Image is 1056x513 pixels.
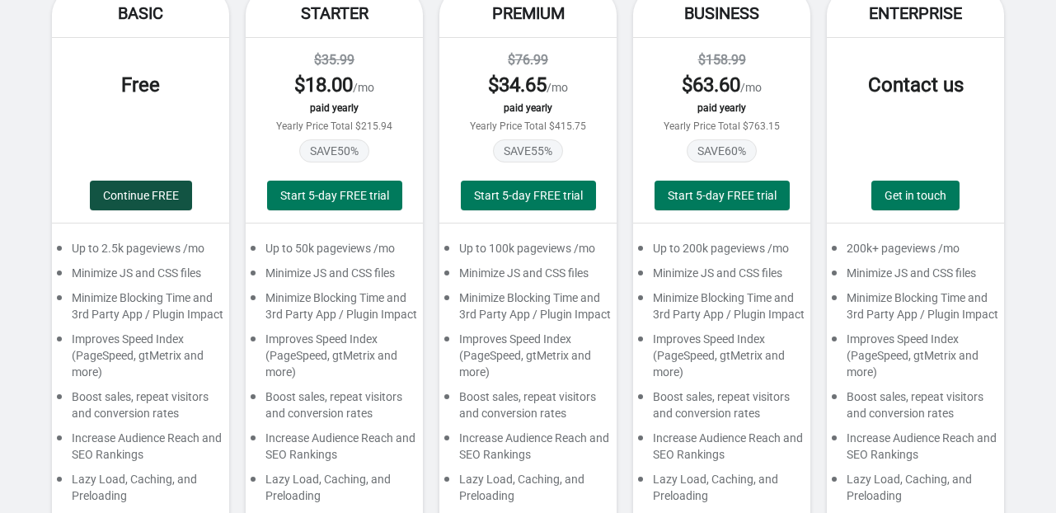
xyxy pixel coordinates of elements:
button: Start 5-day FREE trial [267,181,402,210]
div: Yearly Price Total $763.15 [650,120,794,132]
div: Increase Audience Reach and SEO Rankings [52,430,229,471]
div: Minimize JS and CSS files [246,265,423,289]
div: Boost sales, repeat visitors and conversion rates [827,388,1004,430]
div: 200k+ pageviews /mo [827,240,1004,265]
div: Boost sales, repeat visitors and conversion rates [439,388,617,430]
div: Minimize Blocking Time and 3rd Party App / Plugin Impact [633,289,810,331]
div: Yearly Price Total $415.75 [456,120,600,132]
div: Minimize Blocking Time and 3rd Party App / Plugin Impact [52,289,229,331]
span: Start 5-day FREE trial [668,189,777,202]
div: Lazy Load, Caching, and Preloading [827,471,1004,512]
div: Minimize Blocking Time and 3rd Party App / Plugin Impact [246,289,423,331]
button: Continue FREE [90,181,192,210]
button: Start 5-day FREE trial [461,181,596,210]
div: paid yearly [456,102,600,114]
div: Improves Speed Index (PageSpeed, gtMetrix and more) [246,331,423,388]
div: Lazy Load, Caching, and Preloading [246,471,423,512]
div: Improves Speed Index (PageSpeed, gtMetrix and more) [52,331,229,388]
div: Up to 100k pageviews /mo [439,240,617,265]
div: Minimize JS and CSS files [52,265,229,289]
span: $ 63.60 [682,73,740,96]
span: SAVE 55 % [493,139,563,162]
span: Start 5-day FREE trial [280,189,389,202]
div: Boost sales, repeat visitors and conversion rates [246,388,423,430]
div: Minimize JS and CSS files [633,265,810,289]
span: SAVE 50 % [299,139,369,162]
span: $ 18.00 [294,73,353,96]
span: $ 34.65 [488,73,547,96]
div: Increase Audience Reach and SEO Rankings [827,430,1004,471]
div: $35.99 [262,50,406,70]
span: SAVE 60 % [687,139,757,162]
span: Contact us [868,73,964,96]
div: Minimize Blocking Time and 3rd Party App / Plugin Impact [827,289,1004,331]
span: Continue FREE [103,189,179,202]
div: $76.99 [456,50,600,70]
span: Get in touch [885,189,946,202]
span: Free [121,73,160,96]
span: Start 5-day FREE trial [474,189,583,202]
div: Lazy Load, Caching, and Preloading [633,471,810,512]
div: Boost sales, repeat visitors and conversion rates [633,388,810,430]
div: Minimize Blocking Time and 3rd Party App / Plugin Impact [439,289,617,331]
div: Up to 200k pageviews /mo [633,240,810,265]
div: /mo [262,72,406,98]
div: Up to 2.5k pageviews /mo [52,240,229,265]
a: Get in touch [871,181,960,210]
div: /mo [650,72,794,98]
div: Up to 50k pageviews /mo [246,240,423,265]
div: Improves Speed Index (PageSpeed, gtMetrix and more) [827,331,1004,388]
button: Start 5-day FREE trial [655,181,790,210]
div: Boost sales, repeat visitors and conversion rates [52,388,229,430]
div: paid yearly [262,102,406,114]
div: Minimize JS and CSS files [827,265,1004,289]
div: Lazy Load, Caching, and Preloading [439,471,617,512]
div: Increase Audience Reach and SEO Rankings [246,430,423,471]
div: Improves Speed Index (PageSpeed, gtMetrix and more) [633,331,810,388]
div: /mo [456,72,600,98]
div: paid yearly [650,102,794,114]
div: Improves Speed Index (PageSpeed, gtMetrix and more) [439,331,617,388]
div: $158.99 [650,50,794,70]
div: Lazy Load, Caching, and Preloading [52,471,229,512]
div: Yearly Price Total $215.94 [262,120,406,132]
div: Increase Audience Reach and SEO Rankings [633,430,810,471]
div: Minimize JS and CSS files [439,265,617,289]
div: Increase Audience Reach and SEO Rankings [439,430,617,471]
